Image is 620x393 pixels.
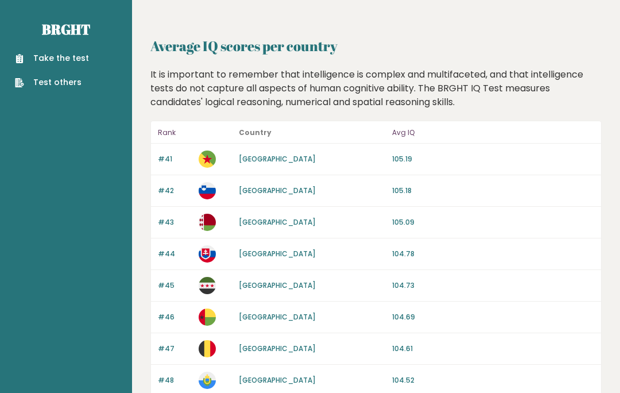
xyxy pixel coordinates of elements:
a: [GEOGRAPHIC_DATA] [239,154,316,164]
p: 104.61 [392,344,594,354]
p: 104.52 [392,375,594,386]
img: sm.svg [199,372,216,389]
a: Test others [15,76,89,88]
img: sk.svg [199,245,216,263]
a: [GEOGRAPHIC_DATA] [239,186,316,195]
p: #43 [158,217,192,228]
b: Country [239,128,272,137]
p: #41 [158,154,192,164]
p: Avg IQ [392,126,594,140]
p: #42 [158,186,192,196]
img: gw.svg [199,309,216,326]
a: [GEOGRAPHIC_DATA] [239,280,316,290]
p: #47 [158,344,192,354]
p: 105.19 [392,154,594,164]
img: by.svg [199,214,216,231]
div: It is important to remember that intelligence is complex and multifaceted, and that intelligence ... [146,68,606,109]
p: 104.73 [392,280,594,291]
img: sy.svg [199,277,216,294]
p: 104.69 [392,312,594,322]
p: Rank [158,126,192,140]
p: 104.78 [392,249,594,259]
a: [GEOGRAPHIC_DATA] [239,312,316,322]
a: [GEOGRAPHIC_DATA] [239,344,316,353]
img: gf.svg [199,151,216,168]
a: Take the test [15,52,89,64]
p: #44 [158,249,192,259]
p: 105.09 [392,217,594,228]
p: 105.18 [392,186,594,196]
h2: Average IQ scores per country [150,36,602,56]
img: be.svg [199,340,216,357]
p: #46 [158,312,192,322]
a: [GEOGRAPHIC_DATA] [239,375,316,385]
a: [GEOGRAPHIC_DATA] [239,249,316,259]
a: Brght [42,20,90,38]
p: #48 [158,375,192,386]
p: #45 [158,280,192,291]
a: [GEOGRAPHIC_DATA] [239,217,316,227]
img: si.svg [199,182,216,199]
